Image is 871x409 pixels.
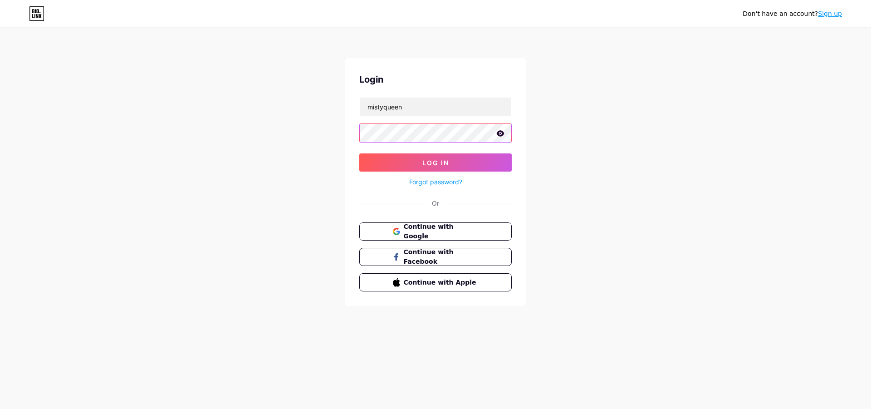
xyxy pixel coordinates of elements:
button: Continue with Apple [359,273,512,291]
span: Continue with Apple [404,278,479,287]
span: Continue with Facebook [404,247,479,266]
input: Username [360,98,511,116]
div: Don't have an account? [743,9,842,19]
span: Log In [422,159,449,167]
a: Forgot password? [409,177,462,187]
div: Or [432,198,439,208]
button: Continue with Facebook [359,248,512,266]
button: Log In [359,153,512,172]
a: Sign up [818,10,842,17]
button: Continue with Google [359,222,512,241]
span: Continue with Google [404,222,479,241]
div: Login [359,73,512,86]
